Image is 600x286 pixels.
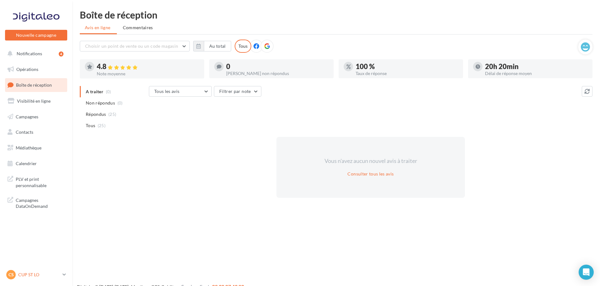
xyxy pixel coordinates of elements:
button: Notifications 4 [4,47,66,60]
span: Choisir un point de vente ou un code magasin [85,43,178,49]
div: 0 [226,63,329,70]
a: Campagnes [4,110,68,123]
button: Nouvelle campagne [5,30,67,40]
a: Visibilité en ligne [4,94,68,108]
a: Opérations [4,63,68,76]
span: Tous les avis [154,89,180,94]
div: 4.8 [97,63,199,70]
span: Commentaires [123,24,153,31]
span: Boîte de réception [16,82,52,88]
button: Consulter tous les avis [345,170,396,178]
button: Au total [193,41,231,51]
a: Contacts [4,126,68,139]
button: Filtrer par note [214,86,261,97]
span: Tous [86,122,95,129]
div: 20h 20min [485,63,587,70]
a: Boîte de réception [4,78,68,92]
span: Opérations [16,67,38,72]
span: Répondus [86,111,106,117]
a: Calendrier [4,157,68,170]
span: Visibilité en ligne [17,98,51,104]
a: CS CUP ST LO [5,269,67,281]
span: Notifications [17,51,42,56]
span: (0) [117,100,123,105]
div: Taux de réponse [356,71,458,76]
div: Délai de réponse moyen [485,71,587,76]
span: (25) [108,112,116,117]
div: 100 % [356,63,458,70]
span: Campagnes [16,114,38,119]
a: Médiathèque [4,141,68,154]
span: (25) [98,123,106,128]
span: Campagnes DataOnDemand [16,196,65,209]
div: 4 [59,51,63,57]
span: Calendrier [16,161,37,166]
div: Boîte de réception [80,10,592,19]
div: Open Intercom Messenger [579,265,594,280]
a: PLV et print personnalisable [4,172,68,191]
span: CS [8,272,14,278]
span: Médiathèque [16,145,41,150]
div: Tous [235,40,251,53]
div: [PERSON_NAME] non répondus [226,71,329,76]
button: Tous les avis [149,86,212,97]
span: Contacts [16,129,33,135]
span: Non répondus [86,100,115,106]
div: Vous n'avez aucun nouvel avis à traiter [317,157,425,165]
span: PLV et print personnalisable [16,175,65,188]
button: Au total [204,41,231,51]
div: Note moyenne [97,72,199,76]
a: Campagnes DataOnDemand [4,193,68,212]
button: Choisir un point de vente ou un code magasin [80,41,190,51]
p: CUP ST LO [18,272,60,278]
